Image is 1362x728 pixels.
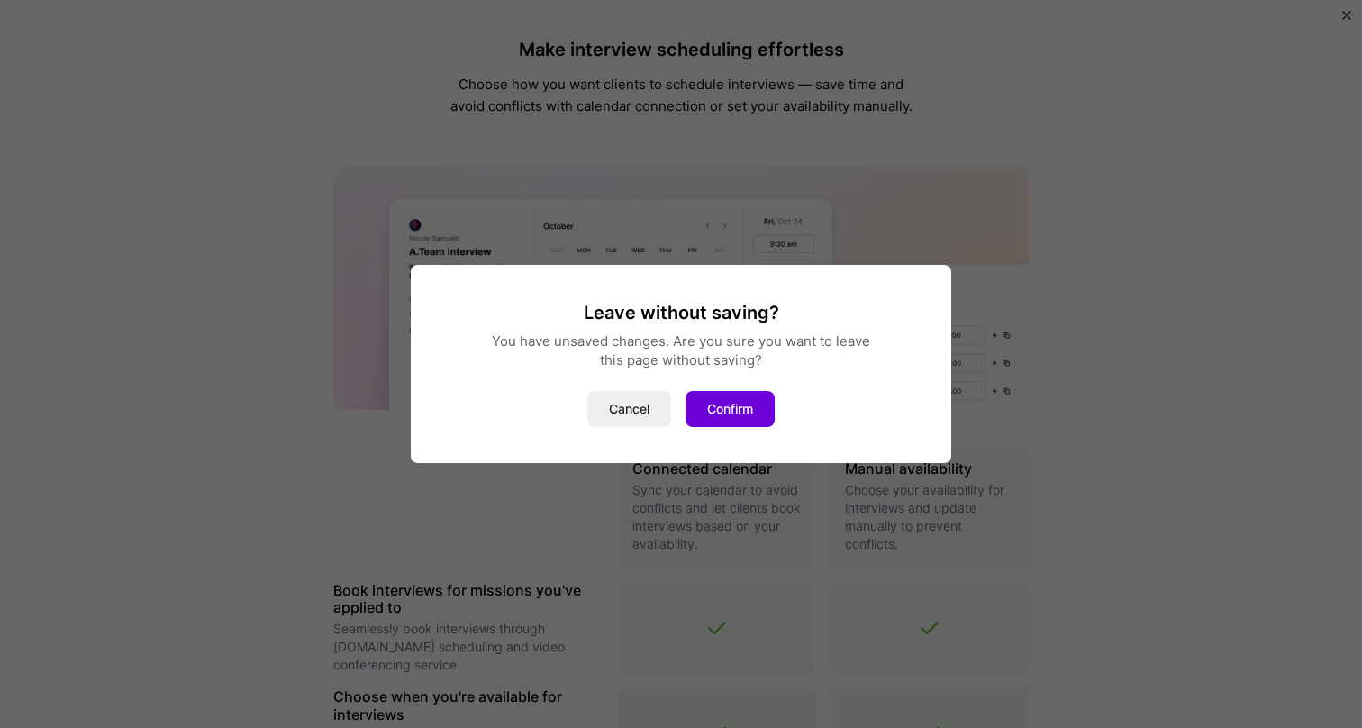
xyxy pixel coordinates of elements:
div: You have unsaved changes. Are you sure you want to leave [432,332,930,350]
div: this page without saving? [432,350,930,369]
div: modal [411,265,951,463]
button: Confirm [686,391,775,427]
button: Cancel [587,391,671,427]
h3: Leave without saving? [432,301,930,324]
